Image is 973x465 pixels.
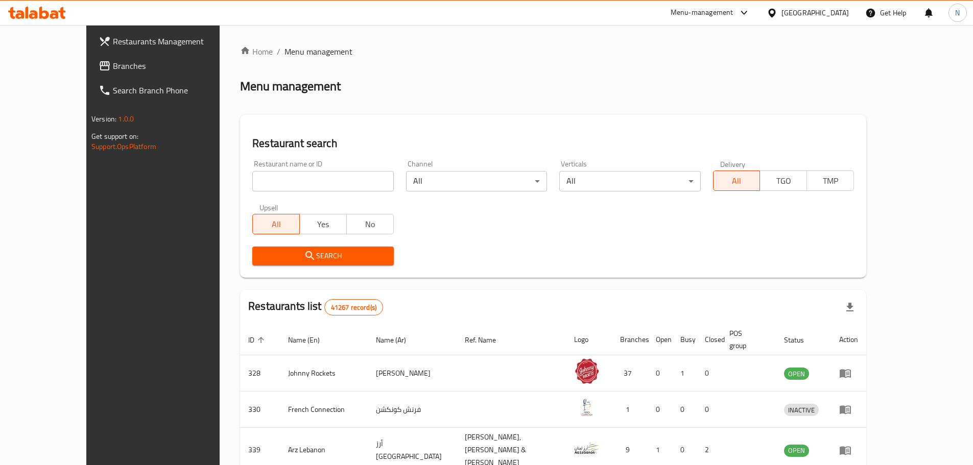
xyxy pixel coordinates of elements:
div: Menu-management [671,7,733,19]
span: INACTIVE [784,404,819,416]
label: Delivery [720,160,746,167]
span: POS group [729,327,764,352]
span: Search Branch Phone [113,84,241,96]
a: Restaurants Management [90,29,249,54]
span: ID [248,334,268,346]
span: TMP [811,174,850,188]
li: / [277,45,280,58]
button: TGO [760,170,807,191]
div: All [406,171,547,191]
th: Logo [566,324,612,355]
nav: breadcrumb [240,45,866,58]
th: Busy [672,324,697,355]
td: 0 [697,355,721,391]
td: 0 [648,391,672,428]
td: فرنش كونكشن [368,391,457,428]
button: Yes [299,214,347,234]
div: Menu [839,403,858,415]
span: Name (En) [288,334,333,346]
button: All [252,214,300,234]
div: Export file [838,295,862,320]
td: 328 [240,355,280,391]
td: 1 [672,355,697,391]
th: Closed [697,324,721,355]
td: 37 [612,355,648,391]
a: Support.OpsPlatform [91,140,156,153]
img: Johnny Rockets [574,358,600,384]
div: Total records count [324,299,383,315]
div: [GEOGRAPHIC_DATA] [781,7,849,18]
button: Search [252,247,393,265]
td: Johnny Rockets [280,355,368,391]
th: Open [648,324,672,355]
span: 1.0.0 [118,112,134,126]
button: No [346,214,394,234]
span: Version: [91,112,116,126]
td: 330 [240,391,280,428]
span: All [718,174,756,188]
span: OPEN [784,445,809,456]
span: Restaurants Management [113,35,241,47]
span: Ref. Name [465,334,509,346]
span: N [955,7,960,18]
input: Search for restaurant name or ID.. [252,171,393,191]
img: Arz Lebanon [574,435,600,461]
span: 41267 record(s) [325,303,383,312]
td: French Connection [280,391,368,428]
td: 1 [612,391,648,428]
h2: Menu management [240,78,341,94]
a: Branches [90,54,249,78]
label: Upsell [259,204,278,211]
td: 0 [648,355,672,391]
h2: Restaurant search [252,136,854,151]
td: 0 [697,391,721,428]
span: Branches [113,60,241,72]
span: TGO [764,174,803,188]
img: French Connection [574,395,600,420]
span: All [257,217,296,232]
span: OPEN [784,368,809,380]
div: Menu [839,367,858,379]
span: No [351,217,390,232]
th: Action [831,324,866,355]
span: Search [260,250,385,262]
td: 0 [672,391,697,428]
div: Menu [839,444,858,456]
td: [PERSON_NAME] [368,355,457,391]
span: Get support on: [91,130,138,143]
span: Name (Ar) [376,334,419,346]
span: Yes [304,217,343,232]
div: All [559,171,700,191]
a: Search Branch Phone [90,78,249,103]
span: Status [784,334,817,346]
button: TMP [806,170,854,191]
h2: Restaurants list [248,299,383,315]
th: Branches [612,324,648,355]
span: Menu management [284,45,352,58]
a: Home [240,45,273,58]
button: All [713,170,761,191]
